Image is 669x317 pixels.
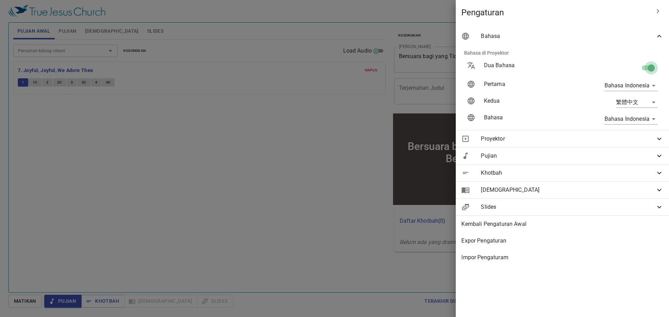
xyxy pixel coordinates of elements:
div: Kembali Pengaturan Awal [456,216,669,232]
div: Bahasa Indonesia [605,113,658,125]
div: [DEMOGRAPHIC_DATA] [456,182,669,198]
span: Pengaturan [461,7,649,18]
span: Pujian [481,152,655,160]
span: Kembali Pengaturan Awal [461,220,663,228]
span: Impor Pengaturam [461,253,663,262]
div: Expor Pengaturan [456,232,669,249]
p: Kedua [484,97,574,105]
div: Bersuara bagi yang Tidak Bersuara [3,29,147,53]
div: Slides [456,199,669,215]
span: Slides [481,203,655,211]
div: Bahasa [456,28,669,45]
div: Pujian [456,148,669,164]
div: Bahasa Indonesia [605,80,658,91]
div: Impor Pengaturam [456,249,669,266]
span: Expor Pengaturan [461,237,663,245]
span: Bahasa [481,32,655,40]
span: Khotbah [481,169,655,177]
span: Proyektor [481,135,655,143]
div: Proyektor [456,130,669,147]
span: [DEMOGRAPHIC_DATA] [481,186,655,194]
p: Bahasa [484,113,574,122]
div: 繁體中文 [616,97,658,108]
li: 122 [173,47,185,56]
div: Khotbah [456,165,669,181]
li: Bahasa di Proyektor [459,45,666,61]
p: Pujian 詩 [169,39,190,45]
p: Pertama [484,80,574,88]
p: Dua Bahasa [484,61,574,70]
